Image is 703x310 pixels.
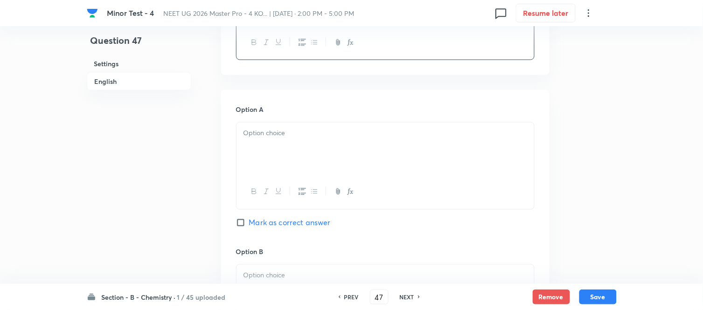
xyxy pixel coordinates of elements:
button: Resume later [516,4,576,22]
h6: Section - B - Chemistry · [102,292,176,302]
span: NEET UG 2026 Master Pro - 4 KO... | [DATE] · 2:00 PM - 5:00 PM [163,9,354,18]
h6: Option B [236,247,535,257]
span: Mark as correct answer [249,217,331,228]
h6: PREV [344,293,359,301]
h4: Question 47 [87,34,191,55]
h6: NEXT [400,293,414,301]
h6: Option A [236,105,535,115]
h6: 1 / 45 uploaded [177,292,226,302]
img: Company Logo [87,7,98,19]
span: Minor Test - 4 [107,8,154,18]
button: Save [579,289,617,304]
h6: English [87,72,191,90]
h6: Settings [87,55,191,72]
a: Company Logo [87,7,100,19]
button: Remove [533,289,570,304]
